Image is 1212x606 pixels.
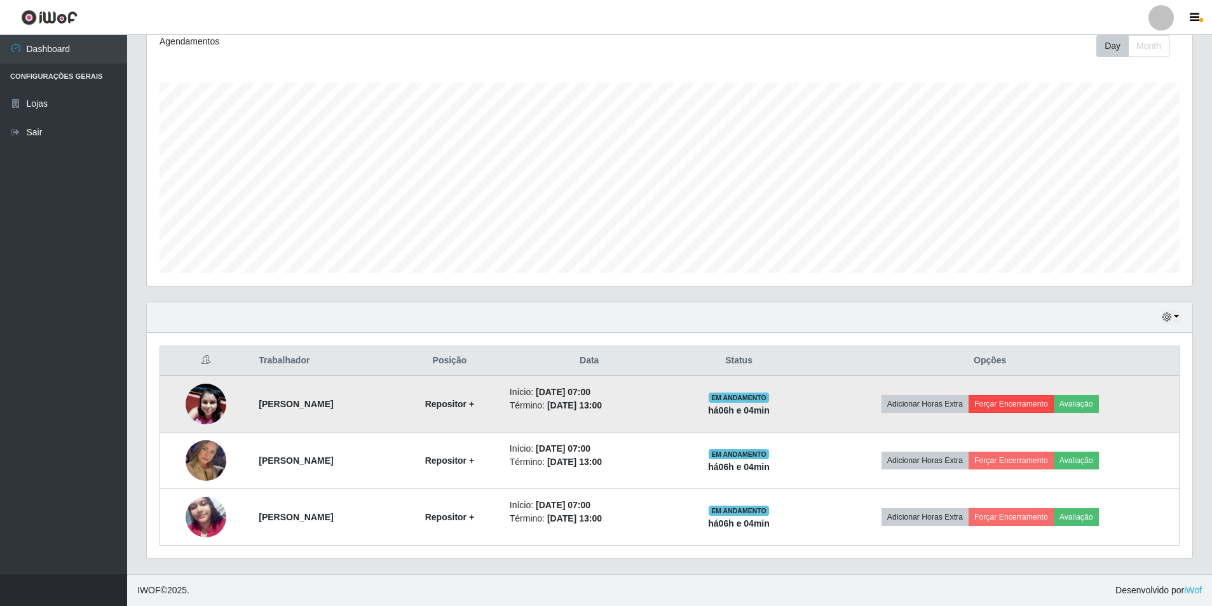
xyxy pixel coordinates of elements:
strong: [PERSON_NAME] [259,512,333,522]
button: Avaliação [1054,452,1099,469]
img: 1754082029820.jpeg [186,384,226,424]
span: EM ANDAMENTO [709,506,769,516]
button: Forçar Encerramento [969,395,1054,413]
strong: há 06 h e 04 min [708,462,770,472]
button: Adicionar Horas Extra [882,508,969,526]
button: Avaliação [1054,508,1099,526]
li: Início: [510,499,669,512]
time: [DATE] 07:00 [536,387,590,397]
time: [DATE] 07:00 [536,500,590,510]
time: [DATE] 13:00 [547,400,602,410]
strong: Repositor + [425,512,474,522]
strong: [PERSON_NAME] [259,399,333,409]
strong: há 06 h e 04 min [708,405,770,415]
span: IWOF [137,585,161,595]
span: Desenvolvido por [1115,584,1202,597]
div: Toolbar with button groups [1096,35,1180,57]
button: Avaliação [1054,395,1099,413]
li: Término: [510,455,669,469]
strong: Repositor + [425,399,474,409]
li: Início: [510,442,669,455]
img: 1754425733078.jpeg [186,424,226,497]
span: © 2025 . [137,584,189,597]
th: Opções [801,346,1179,376]
time: [DATE] 13:00 [547,513,602,523]
strong: [PERSON_NAME] [259,455,333,466]
th: Trabalhador [251,346,397,376]
button: Adicionar Horas Extra [882,395,969,413]
li: Início: [510,386,669,399]
time: [DATE] 07:00 [536,443,590,454]
a: iWof [1184,585,1202,595]
strong: há 06 h e 04 min [708,518,770,529]
time: [DATE] 13:00 [547,457,602,467]
button: Forçar Encerramento [969,508,1054,526]
th: Status [677,346,801,376]
span: EM ANDAMENTO [709,449,769,459]
li: Término: [510,512,669,525]
img: CoreUI Logo [21,10,78,25]
th: Data [502,346,677,376]
button: Adicionar Horas Extra [882,452,969,469]
button: Month [1128,35,1169,57]
button: Forçar Encerramento [969,452,1054,469]
th: Posição [397,346,502,376]
div: First group [1096,35,1169,57]
img: 1755724312093.jpeg [186,490,226,544]
strong: Repositor + [425,455,474,466]
div: Agendamentos [160,35,573,48]
span: EM ANDAMENTO [709,393,769,403]
li: Término: [510,399,669,412]
button: Day [1096,35,1129,57]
